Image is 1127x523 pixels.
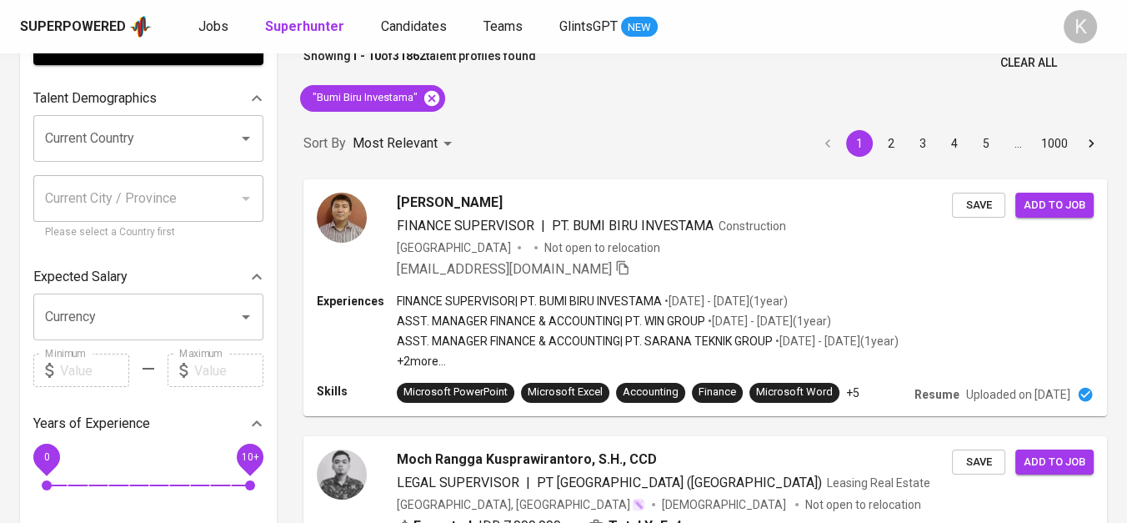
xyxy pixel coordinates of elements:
[632,498,645,511] img: magic_wand.svg
[705,313,831,329] p: • [DATE] - [DATE] ( 1 year )
[966,386,1070,403] p: Uploaded on [DATE]
[909,130,936,157] button: Go to page 3
[952,193,1005,219] button: Save
[662,293,788,309] p: • [DATE] - [DATE] ( 1 year )
[198,18,228,34] span: Jobs
[129,14,152,39] img: app logo
[1078,130,1104,157] button: Go to next page
[33,407,263,440] div: Years of Experience
[537,475,822,490] span: PT [GEOGRAPHIC_DATA] ([GEOGRAPHIC_DATA])
[397,496,645,513] div: [GEOGRAPHIC_DATA], [GEOGRAPHIC_DATA]
[303,179,1107,416] a: [PERSON_NAME]FINANCE SUPERVISOR|PT. BUMI BIRU INVESTAMAConstruction[GEOGRAPHIC_DATA]Not open to r...
[878,130,904,157] button: Go to page 2
[756,385,833,400] div: Microsoft Word
[198,17,232,38] a: Jobs
[317,293,397,309] p: Experiences
[397,293,662,309] p: FINANCE SUPERVISOR | PT. BUMI BIRU INVESTAMA
[60,354,129,387] input: Value
[397,475,519,490] span: LEGAL SUPERVISOR
[43,451,49,463] span: 0
[317,193,367,243] img: 3a602539f60158767e919fdf6c5a54b8.png
[397,218,534,234] span: FINANCE SUPERVISOR
[1015,193,1094,219] button: Add to job
[351,49,381,63] b: 1 - 10
[699,385,736,400] div: Finance
[397,193,503,213] span: [PERSON_NAME]
[960,196,997,215] span: Save
[1024,453,1085,472] span: Add to job
[621,19,658,36] span: NEW
[541,216,545,236] span: |
[559,17,658,38] a: GlintsGPT NEW
[827,476,930,490] span: Leasing Real Estate
[234,305,258,329] button: Open
[33,260,263,294] div: Expected Salary
[941,130,968,157] button: Go to page 4
[397,261,612,277] span: [EMAIL_ADDRESS][DOMAIN_NAME]
[846,385,859,401] p: +5
[33,414,150,434] p: Years of Experience
[381,17,450,38] a: Candidates
[397,313,705,329] p: ASST. MANAGER FINANCE & ACCOUNTING | PT. WIN GROUP
[960,453,997,472] span: Save
[544,239,660,256] p: Not open to relocation
[973,130,999,157] button: Go to page 5
[1064,10,1097,43] div: K
[805,496,921,513] p: Not open to relocation
[353,133,438,153] p: Most Relevant
[528,385,603,400] div: Microsoft Excel
[662,496,789,513] span: [DEMOGRAPHIC_DATA]
[33,267,128,287] p: Expected Salary
[397,239,511,256] div: [GEOGRAPHIC_DATA]
[353,128,458,159] div: Most Relevant
[483,17,526,38] a: Teams
[1000,53,1057,73] span: Clear All
[45,224,252,241] p: Please select a Country first
[952,450,1005,475] button: Save
[1004,135,1031,152] div: …
[241,451,258,463] span: 10+
[265,17,348,38] a: Superhunter
[914,386,959,403] p: Resume
[846,130,873,157] button: page 1
[33,82,263,115] div: Talent Demographics
[397,450,657,470] span: Moch Rangga Kusprawirantoro, S.H., CCD
[381,18,447,34] span: Candidates
[300,85,445,112] div: "Bumi Biru Investama"
[1024,196,1085,215] span: Add to job
[623,385,679,400] div: Accounting
[483,18,523,34] span: Teams
[20,18,126,37] div: Superpowered
[552,218,714,234] span: PT. BUMI BIRU INVESTAMA
[265,18,344,34] b: Superhunter
[994,48,1064,78] button: Clear All
[403,385,508,400] div: Microsoft PowerPoint
[1015,450,1094,475] button: Add to job
[393,49,426,63] b: 31862
[317,383,397,400] p: Skills
[20,14,152,39] a: Superpoweredapp logo
[303,48,536,78] p: Showing of talent profiles found
[812,130,1107,157] nav: pagination navigation
[397,333,773,350] p: ASST. MANAGER FINANCE & ACCOUNTING | PT. SARANA TEKNIK GROUP
[559,18,618,34] span: GlintsGPT
[773,333,899,350] p: • [DATE] - [DATE] ( 1 year )
[194,354,263,387] input: Value
[317,450,367,500] img: 128a33df38cbf59dff29316c99c8a7da.jpg
[33,88,157,108] p: Talent Demographics
[397,353,899,370] p: +2 more ...
[1036,130,1073,157] button: Go to page 1000
[303,133,346,153] p: Sort By
[300,90,428,106] span: "Bumi Biru Investama"
[234,127,258,150] button: Open
[719,219,786,233] span: Construction
[526,473,530,493] span: |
